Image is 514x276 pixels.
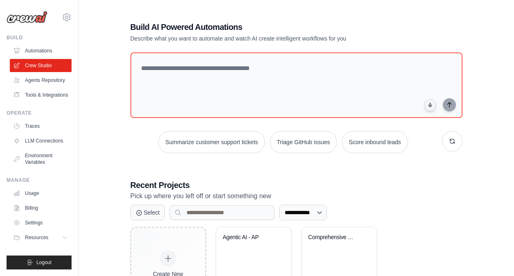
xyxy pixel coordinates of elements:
[424,99,436,111] button: Click to speak your automation idea
[223,234,272,241] div: Agentic AI - AP
[7,11,47,23] img: Logo
[342,131,408,153] button: Score inbound leads
[10,88,72,102] a: Tools & Integrations
[10,216,72,229] a: Settings
[130,205,165,220] button: Select
[7,256,72,269] button: Logout
[10,149,72,169] a: Environment Variables
[10,231,72,244] button: Resources
[158,131,265,153] button: Summarize customer support tickets
[130,179,462,191] h3: Recent Projects
[36,259,52,266] span: Logout
[25,234,48,241] span: Resources
[130,21,405,33] h1: Build AI Powered Automations
[10,59,72,72] a: Crew Studio
[7,110,72,116] div: Operate
[10,74,72,87] a: Agents Repository
[10,187,72,200] a: Usage
[10,134,72,147] a: LLM Connections
[130,34,405,43] p: Describe what you want to automate and watch AI create intelligent workflows for you
[130,191,462,201] p: Pick up where you left off or start something new
[308,234,358,241] div: Comprehensive AP Automation Pipeline
[10,44,72,57] a: Automations
[7,34,72,41] div: Build
[10,201,72,215] a: Billing
[442,131,462,152] button: Get new suggestions
[270,131,337,153] button: Triage GitHub issues
[10,120,72,133] a: Traces
[7,177,72,183] div: Manage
